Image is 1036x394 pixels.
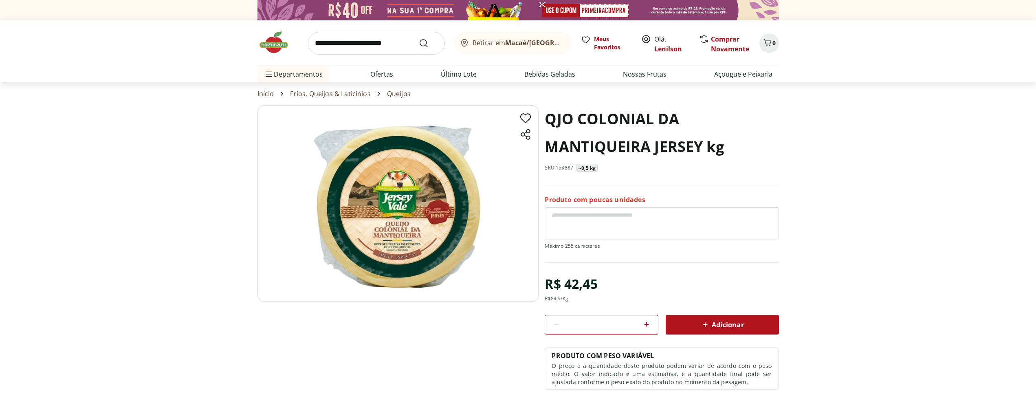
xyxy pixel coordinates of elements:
[545,105,779,161] h1: QJO COLONIAL DA MANTIQUEIRA JERSEY kg
[772,39,776,47] span: 0
[264,64,323,84] span: Departamentos
[654,44,682,53] a: Lenilson
[264,64,274,84] button: Menu
[545,273,597,295] div: R$ 42,45
[552,362,772,386] p: O preço e a quantidade deste produto podem variar de acordo com o peso médio. O valor indicado é ...
[473,39,563,46] span: Retirar em
[654,34,691,54] span: Olá,
[666,315,779,335] button: Adicionar
[455,32,571,55] button: Retirar emMacaé/[GEOGRAPHIC_DATA]
[552,351,654,360] p: PRODUTO COM PESO VARIÁVEL
[505,38,596,47] b: Macaé/[GEOGRAPHIC_DATA]
[545,195,645,204] p: Produto com poucas unidades
[257,30,298,55] img: Hortifruti
[387,90,411,97] a: Queijos
[545,295,568,302] div: R$ 84,9 /Kg
[308,32,445,55] input: search
[594,35,631,51] span: Meus Favoritos
[257,105,539,302] img: Queijo Colonial da Mantiqueira Jersey
[370,69,393,79] a: Ofertas
[714,69,772,79] a: Açougue e Peixaria
[759,33,779,53] button: Carrinho
[700,320,743,330] span: Adicionar
[419,38,438,48] button: Submit Search
[290,90,370,97] a: Frios, Queijos & Laticínios
[257,90,274,97] a: Início
[581,35,631,51] a: Meus Favoritos
[545,165,573,171] p: SKU: 153887
[524,69,575,79] a: Bebidas Geladas
[441,69,477,79] a: Último Lote
[623,69,666,79] a: Nossas Frutas
[711,35,749,53] a: Comprar Novamente
[578,165,596,172] p: ~0,5 kg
